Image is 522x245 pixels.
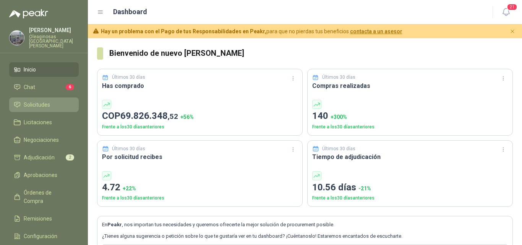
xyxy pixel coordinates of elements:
p: Últimos 30 días [322,74,355,81]
span: para que no pierdas tus beneficios [101,27,402,36]
span: + 56 % [180,114,194,120]
span: + 22 % [123,185,136,191]
p: En , nos importan tus necesidades y queremos ofrecerte la mejor solución de procurement posible. [102,221,508,229]
a: Órdenes de Compra [9,185,79,208]
h3: Bienvenido de nuevo [PERSON_NAME] [109,47,513,59]
span: Inicio [24,65,36,74]
p: Últimos 30 días [112,74,145,81]
p: Frente a los 30 días anteriores [312,195,508,202]
span: ,52 [168,112,178,121]
p: [PERSON_NAME] [29,28,79,33]
a: Inicio [9,62,79,77]
button: 21 [499,5,513,19]
a: Licitaciones [9,115,79,130]
p: Oleaginosas [GEOGRAPHIC_DATA][PERSON_NAME] [29,34,79,48]
button: Cerrar [508,27,517,36]
span: -21 % [358,185,371,191]
p: COP [102,109,298,123]
h1: Dashboard [113,6,147,17]
img: Company Logo [10,31,24,45]
h3: Tiempo de adjudicación [312,152,508,162]
p: 10.56 días [312,180,508,195]
p: Últimos 30 días [322,145,355,153]
span: 69.826.348 [120,110,178,121]
span: 6 [66,84,74,90]
img: Logo peakr [9,9,48,18]
b: Hay un problema con el Pago de tus Responsabilidades en Peakr, [101,28,266,34]
a: Adjudicación2 [9,150,79,165]
a: contacta a un asesor [350,28,402,34]
p: ¿Tienes alguna sugerencia o petición sobre lo que te gustaría ver en tu dashboard? ¡Cuéntanoslo! ... [102,232,508,240]
a: Negociaciones [9,133,79,147]
a: Chat6 [9,80,79,94]
a: Aprobaciones [9,168,79,182]
p: 140 [312,109,508,123]
h3: Por solicitud recibes [102,152,298,162]
span: Solicitudes [24,101,50,109]
p: Frente a los 30 días anteriores [102,195,298,202]
p: Frente a los 30 días anteriores [102,123,298,131]
h3: Compras realizadas [312,81,508,91]
span: Aprobaciones [24,171,57,179]
span: Órdenes de Compra [24,188,71,205]
span: Licitaciones [24,118,52,127]
p: 4.72 [102,180,298,195]
span: Negociaciones [24,136,59,144]
span: 2 [66,154,74,161]
span: Adjudicación [24,153,55,162]
a: Solicitudes [9,97,79,112]
span: 21 [507,3,517,11]
p: Frente a los 30 días anteriores [312,123,508,131]
span: Remisiones [24,214,52,223]
h3: Has comprado [102,81,298,91]
span: + 300 % [331,114,347,120]
a: Remisiones [9,211,79,226]
span: Chat [24,83,35,91]
a: Configuración [9,229,79,243]
p: Últimos 30 días [112,145,145,153]
b: Peakr [107,222,122,227]
span: Configuración [24,232,57,240]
